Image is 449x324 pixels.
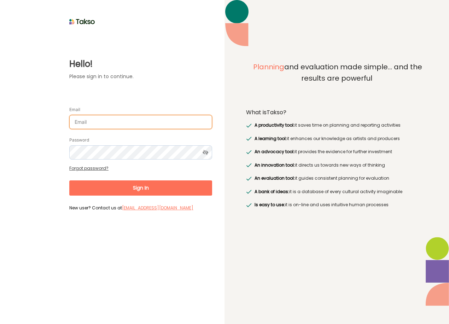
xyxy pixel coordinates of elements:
[69,204,212,211] label: New user? Contact us at
[69,16,95,27] img: taksoLoginLogo
[246,62,427,100] label: and evaluation made simple... and the results are powerful
[246,150,252,154] img: greenRight
[267,108,286,116] span: Takso?
[69,165,109,171] a: Forgot password?
[255,189,289,195] span: A bank of ideas:
[253,175,389,182] label: it guides consistent planning for evaluation
[246,177,252,181] img: greenRight
[69,73,212,80] label: Please sign in to continue.
[69,115,212,129] input: Email
[246,190,252,194] img: greenRight
[69,58,212,70] label: Hello!
[69,107,80,112] label: Email
[253,201,388,208] label: it is on-line and uses intuitive human processes
[253,122,400,129] label: it saves time on planning and reporting activities
[246,137,252,141] img: greenRight
[246,123,252,128] img: greenRight
[246,163,252,167] img: greenRight
[69,180,212,196] button: Sign In
[69,137,89,143] label: Password
[122,205,193,211] a: [EMAIL_ADDRESS][DOMAIN_NAME]
[255,122,295,128] span: A productivity tool:
[255,149,295,155] span: An advocacy tool:
[122,204,193,212] label: [EMAIL_ADDRESS][DOMAIN_NAME]
[246,203,252,207] img: greenRight
[255,135,287,141] span: A learning tool:
[253,135,400,142] label: it enhances our knowledge as artists and producers
[253,188,402,195] label: it is a database of every cultural activity imaginable
[246,109,286,116] label: What is
[255,202,285,208] span: Is easy to use:
[253,62,284,72] span: Planning
[253,148,392,155] label: it provides the evidence for further investment
[255,162,295,168] span: An innovation tool:
[253,162,385,169] label: it directs us towards new ways of thinking
[255,175,295,181] span: An evaluation tool:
